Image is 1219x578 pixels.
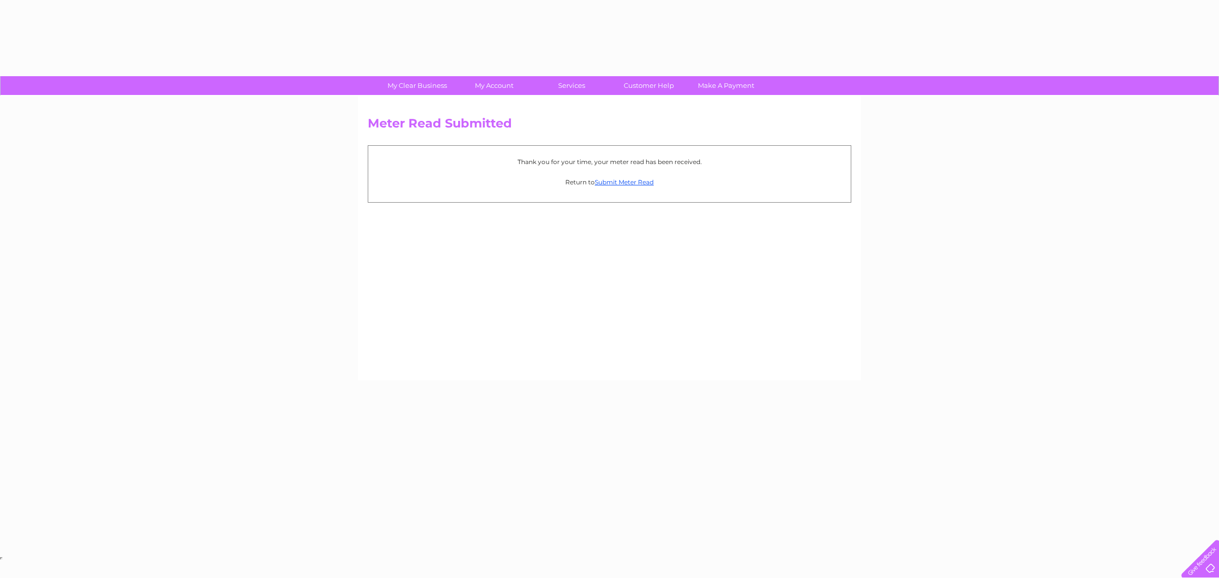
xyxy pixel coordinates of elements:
[530,76,614,95] a: Services
[453,76,536,95] a: My Account
[595,178,654,186] a: Submit Meter Read
[368,116,851,136] h2: Meter Read Submitted
[373,157,846,167] p: Thank you for your time, your meter read has been received.
[375,76,459,95] a: My Clear Business
[373,177,846,187] p: Return to
[684,76,768,95] a: Make A Payment
[607,76,691,95] a: Customer Help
